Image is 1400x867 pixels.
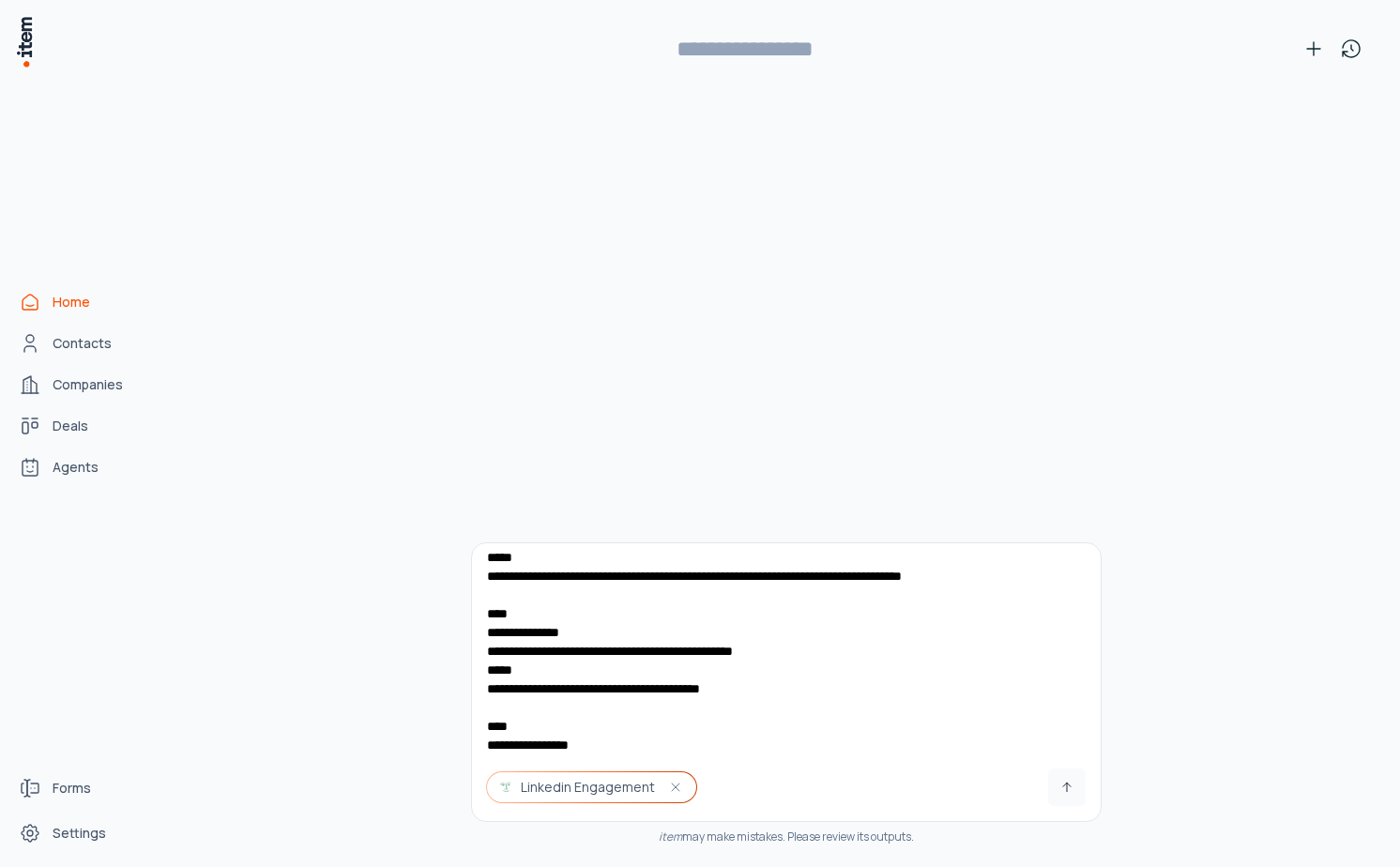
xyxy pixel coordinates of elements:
span: Home [53,293,90,312]
span: Settings [53,824,106,843]
img: inbound [498,780,513,795]
a: Home [11,283,154,321]
span: Forms [53,779,91,798]
span: Agents [53,458,99,477]
span: Linkedin Engagement [521,778,655,797]
div: may make mistakes. Please review its outputs. [471,829,1102,844]
button: New conversation [1295,30,1332,68]
a: Contacts [11,325,154,362]
span: Contacts [53,334,112,353]
a: Settings [11,814,154,852]
button: View history [1332,30,1370,68]
a: Agents [11,449,154,486]
i: item [659,829,682,844]
a: Companies [11,366,154,403]
a: deals [11,407,154,445]
span: Companies [53,375,123,394]
img: Item Brain Logo [15,15,34,68]
button: Send message [1048,768,1086,806]
a: Forms [11,769,154,807]
span: Deals [53,417,88,435]
button: Linkedin Engagement [487,772,696,802]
